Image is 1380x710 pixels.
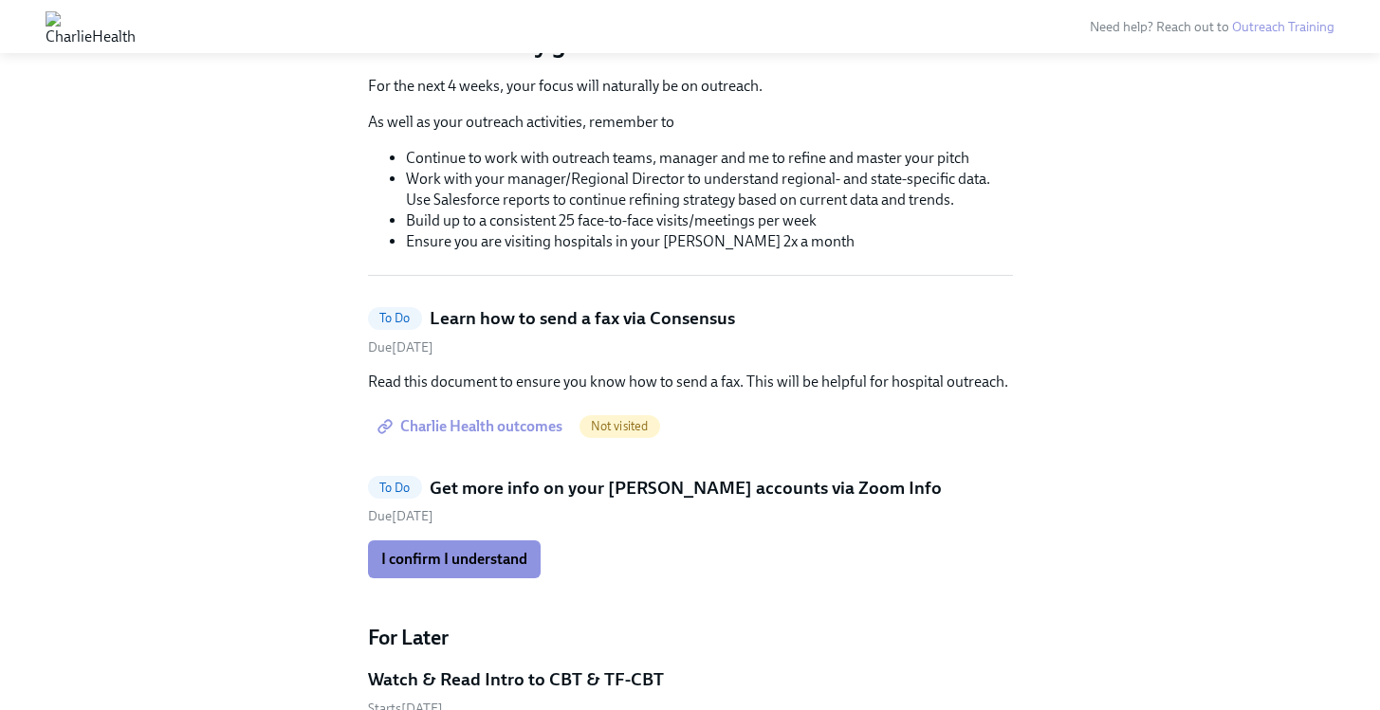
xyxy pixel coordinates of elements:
p: As well as your outreach activities, remember to [368,112,1013,133]
span: Not visited [580,419,660,433]
li: Build up to a consistent 25 face-to-face visits/meetings per week [406,210,1013,231]
a: Charlie Health outcomes [368,408,576,446]
p: For the next 4 weeks, your focus will naturally be on outreach. [368,76,1013,97]
span: Need help? Reach out to [1090,19,1334,35]
a: To DoGet more info on your [PERSON_NAME] accounts via Zoom InfoDue[DATE] [368,476,1013,526]
li: Work with your manager/Regional Director to understand regional- and state-specific data. Use Sal... [406,169,1013,210]
h5: Learn how to send a fax via Consensus [430,306,735,331]
button: I confirm I understand [368,540,541,578]
a: Outreach Training [1232,19,1334,35]
h5: Get more info on your [PERSON_NAME] accounts via Zoom Info [430,476,942,501]
p: Read this document to ensure you know how to send a fax. This will be helpful for hospital outreach. [368,372,1013,392]
span: To Do [368,481,422,495]
span: Saturday, August 30th 2025, 10:00 am [368,339,433,355]
li: Ensure you are visiting hospitals in your [PERSON_NAME] 2x a month [406,231,1013,252]
li: Continue to work with outreach teams, manager and me to refine and master your pitch [406,148,1013,169]
h5: Watch & Read Intro to CBT & TF-CBT [368,667,664,692]
img: CharlieHealth [46,11,136,42]
a: To DoLearn how to send a fax via ConsensusDue[DATE] [368,306,1013,356]
span: Saturday, September 13th 2025, 10:00 am [368,508,433,524]
span: I confirm I understand [381,550,527,569]
span: Charlie Health outcomes [381,417,562,436]
h4: For Later [368,624,1013,652]
span: To Do [368,311,422,325]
